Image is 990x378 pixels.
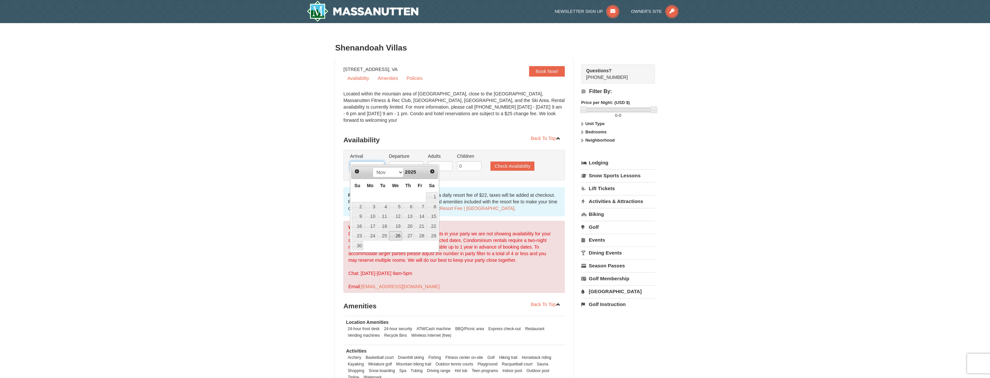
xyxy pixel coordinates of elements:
[586,68,612,73] strong: Questions?
[392,183,399,188] span: Wednesday
[425,367,452,374] li: Driving range
[418,183,422,188] span: Friday
[525,367,551,374] li: Outdoor pool
[377,222,388,231] a: 18
[581,208,655,220] a: Biking
[343,73,373,83] a: Availability
[615,113,617,118] span: 0
[389,231,402,240] a: 26
[476,361,499,367] li: Playground
[426,212,437,221] a: 15
[352,167,362,176] a: Prev
[352,212,363,221] a: 9
[581,182,655,194] a: Lift Tickets
[414,231,426,240] a: 28
[470,367,500,374] li: Teen programs
[361,284,439,289] a: [EMAIL_ADDRESS][DOMAIN_NAME]
[631,9,662,14] span: Owner's Site
[366,361,393,367] li: Miniature golf
[581,112,655,119] label: -
[364,354,395,361] li: Basketball court
[487,326,522,332] li: Express check-out
[346,367,366,374] li: Shopping
[405,169,416,175] span: 2025
[585,121,604,126] strong: Unit Type
[405,183,411,188] span: Thursday
[414,202,426,211] a: 7
[427,354,442,361] li: Fishing
[402,212,414,221] a: 13
[426,192,437,201] a: 1
[581,157,655,169] a: Lodging
[402,231,414,240] a: 27
[581,221,655,233] a: Golf
[343,90,565,130] div: Located within the mountain area of [GEOGRAPHIC_DATA], close to the [GEOGRAPHIC_DATA], Massanutte...
[352,241,363,250] a: 30
[526,299,565,309] a: Back To Top
[581,247,655,259] a: Dining Events
[520,354,553,361] li: Horseback riding
[585,129,606,134] strong: Bedrooms
[402,202,414,211] a: 6
[374,73,402,83] a: Amenities
[367,367,397,374] li: Snow boarding
[346,354,363,361] li: Archery
[380,183,385,188] span: Tuesday
[426,222,437,231] a: 22
[335,41,655,54] h3: Shenandoah Villas
[444,354,485,361] li: Fitness center on-site
[409,367,424,374] li: Tubing
[497,354,519,361] li: Hiking trail
[453,326,485,332] li: BBQ/Picnic area
[585,138,615,143] strong: Neighborhood
[343,221,565,293] div: Due to the dates selected or number of guests in your party we are not showing availability for y...
[581,285,655,297] a: [GEOGRAPHIC_DATA]
[346,348,366,354] strong: Activities
[428,167,437,176] a: Next
[457,153,481,159] label: Children
[415,326,452,332] li: ATM/Cash machine
[414,222,426,231] a: 21
[535,361,550,367] li: Sauna
[346,320,389,325] strong: Location Amenities
[426,231,437,240] a: 29
[348,224,378,230] strong: We are sorry!
[377,231,388,240] a: 25
[350,153,384,159] label: Arrival
[346,332,381,339] li: Vending machines
[526,133,565,143] a: Back To Top
[354,183,360,188] span: Sunday
[398,367,408,374] li: Spa
[389,212,402,221] a: 12
[581,234,655,246] a: Events
[439,206,514,211] a: Resort Fee | [GEOGRAPHIC_DATA]
[364,231,376,240] a: 24
[367,183,373,188] span: Monday
[453,367,469,374] li: Hot tub
[389,153,423,159] label: Departure
[396,354,426,361] li: Downhill skiing
[352,222,363,231] a: 16
[529,66,565,77] a: Book Now!
[352,202,363,211] a: 2
[343,299,565,313] h3: Amenities
[346,361,365,367] li: Kayaking
[430,169,435,174] span: Next
[352,231,363,240] a: 23
[581,169,655,182] a: Snow Sports Lessons
[555,9,603,14] span: Newsletter Sign Up
[434,361,475,367] li: Outdoor tennis courts
[581,259,655,272] a: Season Passes
[307,1,418,22] img: Massanutten Resort Logo
[343,187,565,216] div: the nightly rates below include a daily resort fee of $22, taxes will be added at checkout. For m...
[307,1,418,22] a: Massanutten Resort
[631,9,679,14] a: Owner's Site
[348,192,375,198] strong: Please note:
[586,67,643,80] span: [PHONE_NUMBER]
[486,354,496,361] li: Golf
[364,212,376,221] a: 10
[500,361,534,367] li: Racquetball court
[354,169,360,174] span: Prev
[581,100,630,105] strong: Price per Night: (USD $)
[377,202,388,211] a: 4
